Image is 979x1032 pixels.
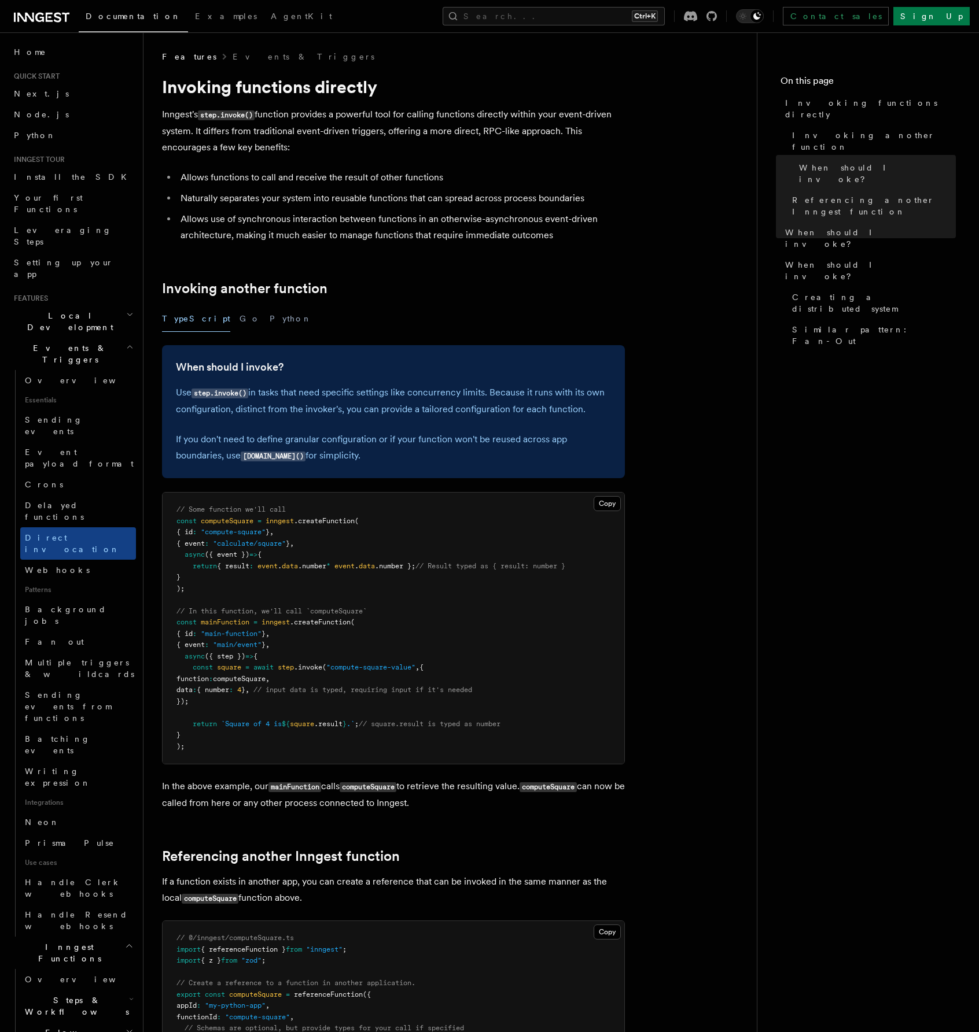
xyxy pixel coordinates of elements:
[278,663,294,671] span: step
[9,342,126,365] span: Events & Triggers
[799,162,956,185] span: When should I invoke?
[326,663,415,671] span: "compute-square-value"
[162,306,230,332] button: TypeScript
[176,359,284,375] a: When should I invoke?
[176,585,185,593] span: );
[290,539,294,548] span: ,
[282,562,298,570] span: data
[355,517,359,525] span: (
[9,305,136,338] button: Local Development
[25,878,122,898] span: Handle Clerk webhooks
[351,618,355,626] span: (
[785,227,956,250] span: When should I invoke?
[201,618,249,626] span: mainFunction
[20,761,136,793] a: Writing expression
[20,812,136,833] a: Neon
[893,7,970,25] a: Sign Up
[20,793,136,812] span: Integrations
[787,319,956,352] a: Similar pattern: Fan-Out
[176,573,181,581] span: }
[193,562,217,570] span: return
[25,975,144,984] span: Overview
[792,324,956,347] span: Similar pattern: Fan-Out
[271,12,332,21] span: AgentKit
[25,838,115,848] span: Prisma Pulse
[177,211,625,243] li: Allows use of synchronous interaction between functions in an otherwise-asynchronous event-driven...
[294,990,363,998] span: referenceFunction
[783,7,889,25] a: Contact sales
[343,720,347,728] span: }
[306,945,343,953] span: "inngest"
[286,945,302,953] span: from
[286,990,290,998] span: =
[249,562,253,570] span: :
[176,431,611,464] p: If you don't need to define granular configuration or if your function won't be reused across app...
[264,3,339,31] a: AgentKit
[197,686,229,694] span: { number
[221,720,282,728] span: `Square of 4 is
[188,3,264,31] a: Examples
[176,618,197,626] span: const
[225,1013,290,1021] span: "compute-square"
[266,630,270,638] span: ,
[193,720,217,728] span: return
[86,12,181,21] span: Documentation
[25,447,134,468] span: Event payload format
[290,720,314,728] span: square
[355,720,359,728] span: ;
[282,720,290,728] span: ${
[162,848,400,864] a: Referencing another Inngest function
[253,652,257,660] span: {
[594,924,621,939] button: Copy
[162,76,625,97] h1: Invoking functions directly
[213,675,266,683] span: computeSquare
[25,565,90,575] span: Webhooks
[20,990,136,1022] button: Steps & Workflows
[9,155,65,164] span: Inngest tour
[176,945,201,953] span: import
[262,618,290,626] span: inngest
[205,990,225,998] span: const
[278,562,282,570] span: .
[322,663,326,671] span: (
[193,686,197,694] span: :
[14,258,113,279] span: Setting up your app
[20,685,136,728] a: Sending events from functions
[182,894,238,904] code: computeSquare
[9,937,136,969] button: Inngest Functions
[176,1001,197,1009] span: appId
[25,415,83,436] span: Sending events
[20,442,136,474] a: Event payload format
[176,742,185,750] span: );
[262,630,266,638] span: }
[25,767,91,787] span: Writing expression
[253,686,472,694] span: // input data is typed, requiring input if it's needed
[9,125,136,146] a: Python
[25,637,84,646] span: Fan out
[176,505,286,513] span: // Some function we'll call
[237,686,241,694] span: 4
[20,994,129,1018] span: Steps & Workflows
[25,658,134,679] span: Multiple triggers & wildcards
[14,46,46,58] span: Home
[415,562,565,570] span: // Result typed as { result: number }
[257,562,278,570] span: event
[201,517,253,525] span: computeSquare
[294,517,355,525] span: .createFunction
[14,225,112,246] span: Leveraging Steps
[205,641,209,649] span: :
[266,528,270,536] span: }
[443,7,665,25] button: Search...Ctrl+K
[9,83,136,104] a: Next.js
[245,663,249,671] span: =
[233,51,374,62] a: Events & Triggers
[205,652,245,660] span: ({ step })
[185,550,205,558] span: async
[177,190,625,206] li: Naturally separates your system into reusable functions that can spread across process boundaries
[25,690,111,723] span: Sending events from functions
[632,10,658,22] kbd: Ctrl+K
[785,97,956,120] span: Invoking functions directly
[176,990,201,998] span: export
[201,956,221,964] span: { z }
[176,528,193,536] span: { id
